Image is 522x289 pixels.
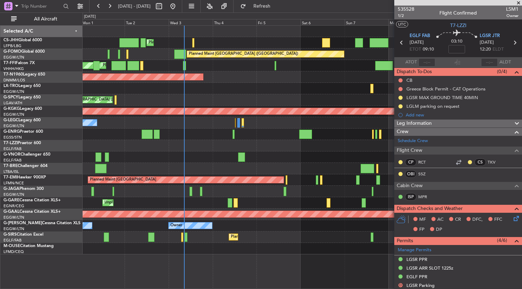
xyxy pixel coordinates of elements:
[396,21,408,27] button: UTC
[419,226,424,233] span: FP
[418,194,434,200] a: MPR
[3,38,18,42] span: CS-JHH
[423,46,434,53] span: 09:10
[3,61,35,65] a: T7-FFIFalcon 7X
[3,226,24,231] a: EGGW/LTN
[301,19,345,25] div: Sat 6
[406,77,412,83] div: CB
[3,221,81,225] a: G-[PERSON_NAME]Cessna Citation XLS
[3,95,41,99] a: G-SPCYLegacy 650
[397,120,432,128] span: Leg Information
[397,182,423,190] span: Cabin Crew
[3,43,22,49] a: LFPB/LBG
[3,107,42,111] a: G-KGKGLegacy 600
[480,39,494,46] span: [DATE]
[506,13,519,19] span: Owner
[18,17,73,21] span: All Aircraft
[406,95,478,100] div: LGSR MAX GROUND TIME 40MIN
[237,1,279,12] button: Refresh
[3,130,20,134] span: G-ENRG
[3,210,61,214] a: G-GAALCessna Citation XLS+
[247,4,277,9] span: Refresh
[3,50,45,54] a: G-FOMOGlobal 6000
[398,283,403,287] button: D
[3,72,45,77] a: T7-N1960Legacy 650
[398,247,431,254] a: Manage Permits
[3,215,24,220] a: EGGW/LTN
[53,95,151,105] div: Cleaning [GEOGRAPHIC_DATA] ([PERSON_NAME] Intl)
[405,59,417,66] span: ATOT
[213,19,257,25] div: Thu 4
[406,256,427,262] div: LGSR PPR
[90,175,156,185] div: Planned Maint [GEOGRAPHIC_DATA]
[3,181,24,186] a: LFMN/NCE
[3,198,19,202] span: G-GARE
[189,49,298,59] div: Planned Maint [GEOGRAPHIC_DATA] ([GEOGRAPHIC_DATA])
[397,147,422,155] span: Flight Crew
[3,66,24,71] a: VHHH/HKG
[3,95,18,99] span: G-SPCY
[406,274,427,280] div: EGLF PPR
[3,164,18,168] span: T7-BRE
[405,158,416,166] div: CP
[3,141,41,145] a: T7-LZZIPraetor 600
[3,210,19,214] span: G-GAAL
[84,14,96,20] div: [DATE]
[451,38,462,45] span: 03:10
[3,175,17,179] span: T7-EMI
[3,158,22,163] a: EGLF/FAB
[125,19,169,25] div: Tue 2
[8,14,75,25] button: All Aircraft
[398,13,414,19] span: 1/2
[169,19,213,25] div: Wed 3
[3,192,24,197] a: EGGW/LTN
[3,152,20,157] span: G-VNOR
[497,237,507,244] span: (4/6)
[472,216,483,223] span: DFC,
[497,68,507,75] span: (0/4)
[437,216,444,223] span: AC
[3,38,42,42] a: CS-JHHGlobal 6000
[455,216,461,223] span: CR
[405,193,416,201] div: ISP
[439,9,477,17] div: Flight Confirmed
[81,19,125,25] div: Mon 1
[104,198,167,208] div: Unplanned Maint [PERSON_NAME]
[3,55,24,60] a: EGGW/LTN
[406,112,519,118] div: Add new
[3,78,25,83] a: DNMM/LOS
[406,103,460,109] div: LGLM parking on request
[3,198,61,202] a: G-GARECessna Citation XLS+
[3,141,18,145] span: T7-LZZI
[3,203,24,209] a: EGNR/CEG
[397,205,463,213] span: Dispatch Checks and Weather
[3,112,24,117] a: EGGW/LTN
[3,84,18,88] span: LX-TRO
[231,232,340,242] div: Planned Maint [GEOGRAPHIC_DATA] ([GEOGRAPHIC_DATA])
[3,238,22,243] a: EGLF/FAB
[256,19,301,25] div: Fri 5
[406,282,435,288] div: LGSR Parking
[3,169,19,174] a: LTBA/ISL
[3,164,48,168] a: T7-BREChallenger 604
[388,19,432,25] div: Mon 8
[3,89,24,94] a: EGGW/LTN
[3,118,18,122] span: G-LEGC
[419,216,426,223] span: MF
[406,265,453,271] div: LGSR ARR SLOT 1225z
[3,107,20,111] span: G-KGKG
[494,216,502,223] span: FFC
[398,6,414,13] span: 535528
[3,118,41,122] a: G-LEGCLegacy 600
[3,233,43,237] a: G-SIRSCitation Excel
[480,46,491,53] span: 12:20
[3,152,50,157] a: G-VNORChallenger 650
[170,220,182,231] div: Owner
[397,68,432,76] span: Dispatch To-Dos
[3,135,22,140] a: EGSS/STN
[418,159,434,165] a: RCT
[3,187,19,191] span: G-JAGA
[3,72,23,77] span: T7-N1960
[149,37,258,48] div: Planned Maint [GEOGRAPHIC_DATA] ([GEOGRAPHIC_DATA])
[345,19,389,25] div: Sun 7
